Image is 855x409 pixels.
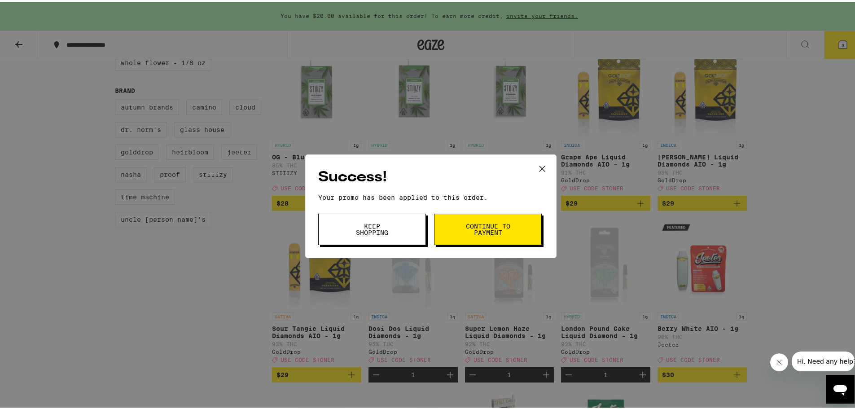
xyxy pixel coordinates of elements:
iframe: Message from company [792,350,855,369]
span: Continue to payment [465,221,511,234]
iframe: Close message [770,352,788,369]
p: Your promo has been applied to this order. [318,192,544,199]
h2: Success! [318,166,544,186]
iframe: Button to launch messaging window [826,373,855,402]
button: Continue to payment [434,212,542,243]
span: Hi. Need any help? [5,6,65,13]
span: Keep Shopping [349,221,395,234]
button: Keep Shopping [318,212,426,243]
